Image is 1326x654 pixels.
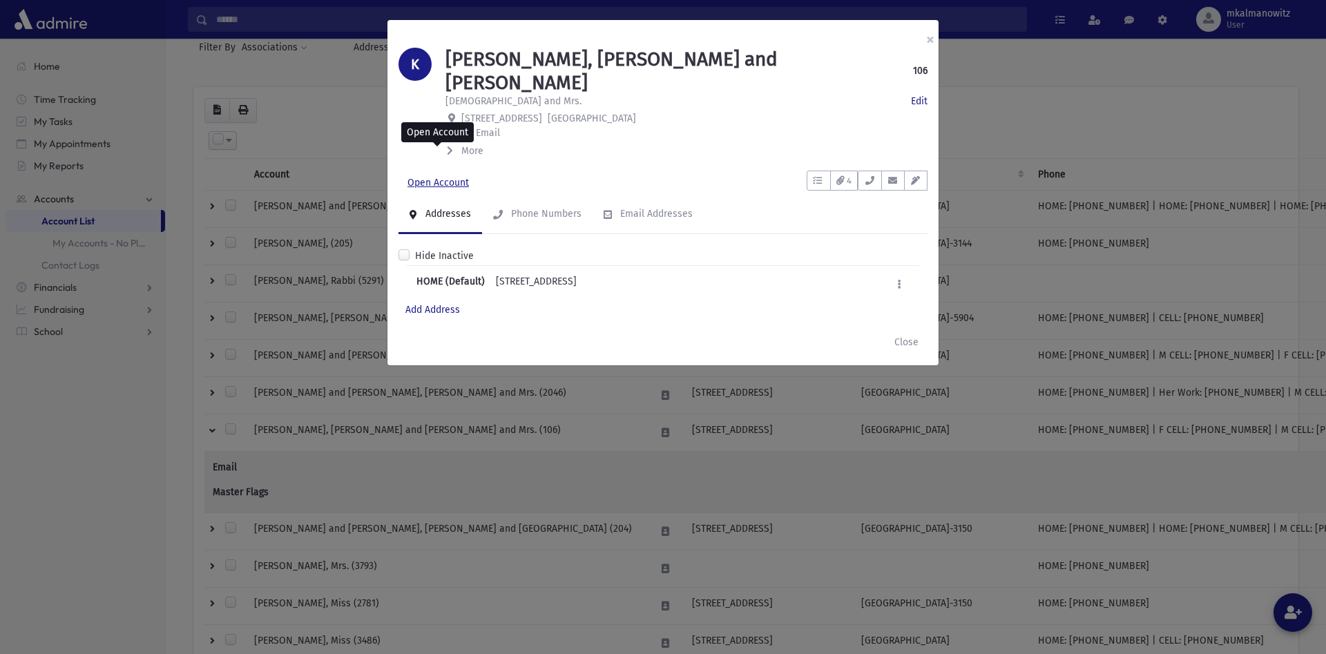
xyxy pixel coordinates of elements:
button: 4 [830,171,858,191]
a: Email Addresses [593,195,704,234]
span: No Email [461,127,500,139]
label: Hide Inactive [415,249,474,263]
button: Close [885,329,928,354]
div: Addresses [423,208,471,220]
a: Add Address [405,304,460,316]
div: Open Account [401,122,474,142]
button: × [915,20,945,59]
div: Phone Numbers [508,208,582,220]
p: [DEMOGRAPHIC_DATA] and Mrs. [445,94,582,108]
div: Email Addresses [617,208,693,220]
a: Edit [911,94,928,108]
a: Open Account [398,171,478,195]
b: HOME (Default) [416,274,485,294]
h1: [PERSON_NAME], [PERSON_NAME] and [PERSON_NAME] [445,48,913,94]
button: More [445,144,485,158]
div: [STREET_ADDRESS] [496,274,577,294]
div: K [398,48,432,81]
strong: 106 [913,64,928,78]
span: More [461,145,483,157]
span: [GEOGRAPHIC_DATA] [548,113,636,124]
a: Phone Numbers [482,195,593,234]
a: Addresses [398,195,482,234]
span: 4 [847,174,852,188]
span: [STREET_ADDRESS] [461,113,542,124]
